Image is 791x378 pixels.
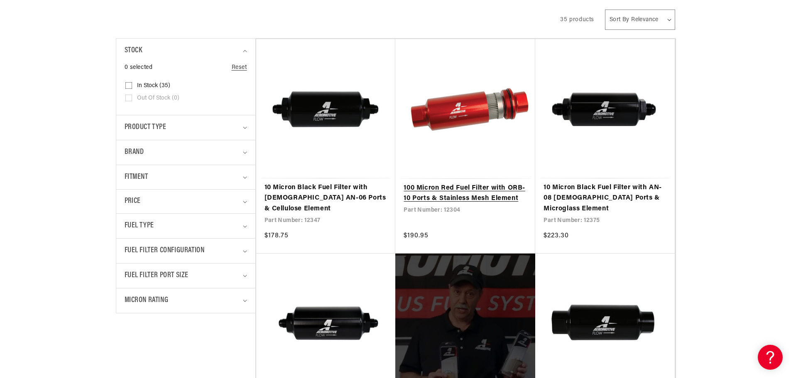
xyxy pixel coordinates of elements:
summary: Fuel Type (0 selected) [125,214,247,238]
summary: Brand (0 selected) [125,140,247,165]
span: Fuel Filter Port Size [125,270,189,282]
span: Product type [125,122,167,134]
span: Fuel Filter Configuration [125,245,205,257]
summary: Fuel Filter Configuration (0 selected) [125,239,247,263]
span: In stock (35) [137,82,170,90]
span: Fitment [125,171,148,183]
a: 10 Micron Black Fuel Filter with AN-08 [DEMOGRAPHIC_DATA] Ports & Microglass Element [544,183,666,215]
span: Brand [125,146,144,159]
summary: Price [125,190,247,213]
span: Price [125,196,141,207]
span: Out of stock (0) [137,95,179,102]
summary: Fuel Filter Port Size (0 selected) [125,263,247,288]
span: 0 selected [125,63,153,72]
span: Micron Rating [125,295,169,307]
summary: Stock (0 selected) [125,39,247,63]
span: 35 products [560,17,594,23]
span: Fuel Type [125,220,154,232]
span: Stock [125,45,142,57]
summary: Product type (0 selected) [125,115,247,140]
a: Reset [232,63,247,72]
summary: Micron Rating (0 selected) [125,288,247,313]
a: 10 Micron Black Fuel Filter with [DEMOGRAPHIC_DATA] AN-06 Ports & Cellulose Element [264,183,387,215]
summary: Fitment (0 selected) [125,165,247,190]
a: 100 Micron Red Fuel Filter with ORB-10 Ports & Stainless Mesh Element [404,183,527,204]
